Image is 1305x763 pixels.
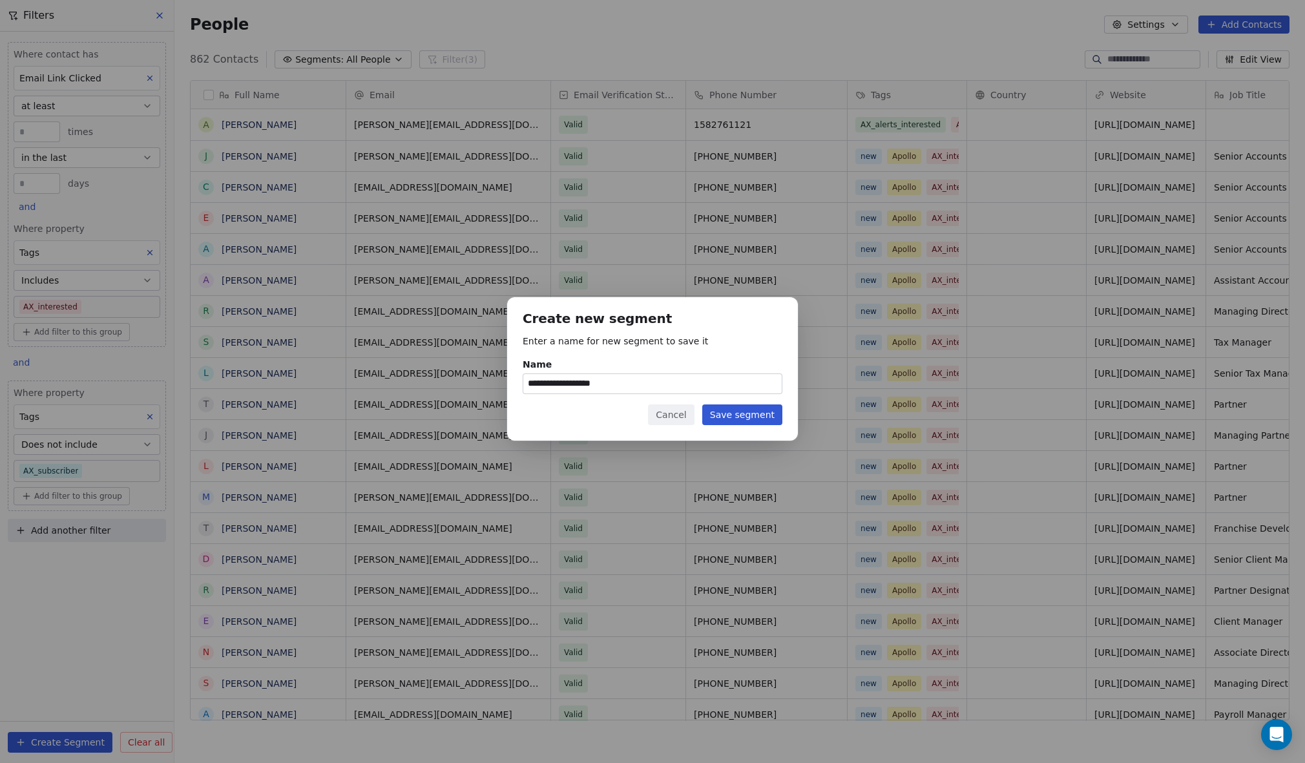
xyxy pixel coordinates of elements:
button: Cancel [648,404,694,425]
div: Name [523,358,782,371]
input: Name [523,374,782,393]
h1: Create new segment [523,313,782,326]
button: Save segment [702,404,782,425]
p: Enter a name for new segment to save it [523,335,782,348]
